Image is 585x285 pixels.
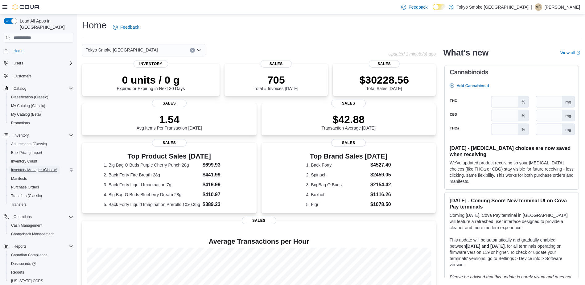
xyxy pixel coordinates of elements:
span: Feedback [120,24,139,30]
span: Inventory [11,132,73,139]
span: Sales [242,217,276,224]
span: Operations [14,214,32,219]
button: Purchase Orders [6,183,76,192]
p: Updated 1 minute(s) ago [388,52,436,56]
input: Dark Mode [433,4,446,10]
span: Inventory Manager (Classic) [11,167,57,172]
button: Canadian Compliance [6,251,76,259]
span: Home [14,48,23,53]
span: Canadian Compliance [11,253,47,258]
span: Promotions [9,119,73,127]
span: Reports [14,244,27,249]
span: Classification (Classic) [11,95,48,100]
span: Inventory [14,133,29,138]
dt: 2. Back Forty Fire Breath 28g [104,172,200,178]
a: Promotions [9,119,32,127]
span: Classification (Classic) [9,93,73,101]
span: Catalog [11,85,73,92]
span: Sales [152,139,187,147]
span: Transfers [11,202,27,207]
dd: $389.23 [203,201,235,208]
span: My Catalog (Beta) [11,112,41,117]
button: Inventory [11,132,31,139]
dd: $4527.40 [370,161,391,169]
a: Cash Management [9,222,45,229]
button: Bulk Pricing Import [6,148,76,157]
span: Operations [11,213,73,221]
a: Classification (Classic) [9,93,51,101]
a: Customers [11,72,34,80]
p: This update will be automatically and gradually enabled between , for all terminals operating on ... [450,237,574,268]
span: Dashboards [11,261,36,266]
div: Transaction Average [DATE] [321,113,376,130]
span: Inventory [134,60,168,68]
dd: $419.99 [203,181,235,188]
a: Inventory Count [9,158,40,165]
button: Classification (Classic) [6,93,76,101]
span: Sales [152,100,187,107]
span: Inventory Manager (Classic) [9,166,73,174]
span: Reports [11,243,73,250]
p: Tokyo Smoke [GEOGRAPHIC_DATA] [457,3,529,11]
a: Feedback [399,1,430,13]
span: My Catalog (Classic) [11,103,45,108]
span: Transfers [9,201,73,208]
a: View allExternal link [560,50,580,55]
dt: 3. Big Bag O Buds [306,182,368,188]
span: Chargeback Management [11,232,54,237]
span: Customers [14,74,31,79]
button: Open list of options [197,48,202,53]
p: 0 units / 0 g [117,74,185,86]
span: Home [11,47,73,55]
a: My Catalog (Classic) [9,102,48,109]
div: Total # Invoices [DATE] [254,74,298,91]
button: Chargeback Management [6,230,76,238]
dt: 3. Back Forty Liquid Imagination 7g [104,182,200,188]
button: Inventory Count [6,157,76,166]
button: Inventory [1,131,76,140]
dd: $1078.50 [370,201,391,208]
span: Customers [11,72,73,80]
dt: 1. Back Forty [306,162,368,168]
span: Tokyo Smoke [GEOGRAPHIC_DATA] [86,46,158,54]
dd: $2154.42 [370,181,391,188]
button: Adjustments (Classic) [6,140,76,148]
button: Transfers (Classic) [6,192,76,200]
button: Reports [11,243,29,250]
a: Dashboards [6,259,76,268]
p: $42.88 [321,113,376,126]
button: Manifests [6,174,76,183]
span: Users [11,60,73,67]
h3: [DATE] - [MEDICAL_DATA] choices are now saved when receiving [450,145,574,157]
span: Inventory Count [9,158,73,165]
h3: Top Brand Sales [DATE] [306,153,391,160]
dd: $1116.26 [370,191,391,198]
dd: $2459.05 [370,171,391,179]
dd: $699.93 [203,161,235,169]
span: Feedback [409,4,427,10]
dt: 2. Spinach [306,172,368,178]
span: Users [14,61,23,66]
p: We've updated product receiving so your [MEDICAL_DATA] choices (like THCa or CBG) stay visible fo... [450,160,574,184]
span: My Catalog (Beta) [9,111,73,118]
dt: 4. Big Bag O Buds Blueberry Dream 28g [104,192,200,198]
div: Total Sales [DATE] [359,74,409,91]
span: Bulk Pricing Import [11,150,42,155]
img: Cova [12,4,40,10]
span: Canadian Compliance [9,251,73,259]
span: Adjustments (Classic) [11,142,47,147]
span: [US_STATE] CCRS [11,279,43,283]
a: Adjustments (Classic) [9,140,49,148]
button: Clear input [190,48,195,53]
div: Avg Items Per Transaction [DATE] [137,113,202,130]
h4: Average Transactions per Hour [87,238,431,245]
span: Bulk Pricing Import [9,149,73,156]
button: Customers [1,71,76,80]
button: Reports [1,242,76,251]
h1: Home [82,19,107,31]
span: Cash Management [11,223,42,228]
button: My Catalog (Beta) [6,110,76,119]
span: Purchase Orders [11,185,39,190]
button: My Catalog (Classic) [6,101,76,110]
